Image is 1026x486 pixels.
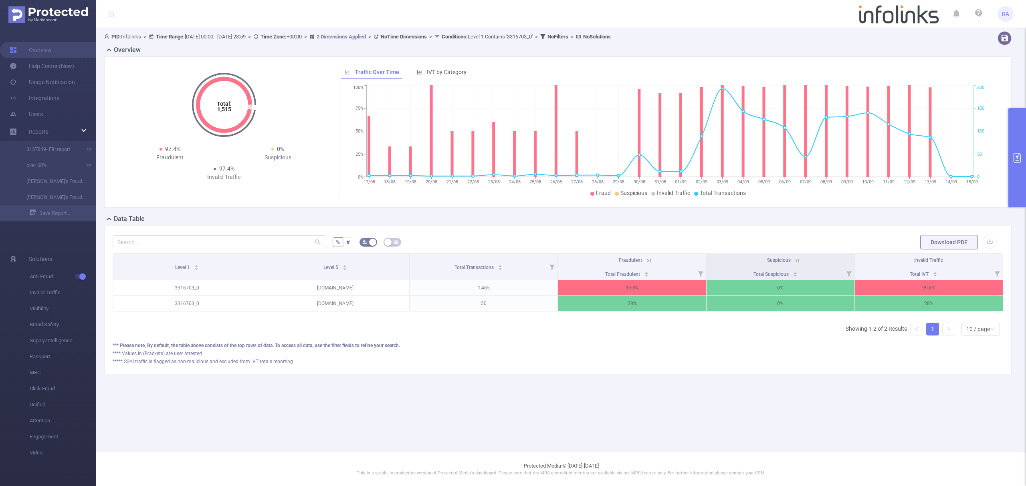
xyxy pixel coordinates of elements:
[442,34,533,40] span: Level 1 Contains '3316703_0'
[353,85,364,90] tspan: 100%
[571,179,583,185] tspan: 27/08
[336,239,340,245] span: %
[381,34,427,40] b: No Time Dimensions
[977,129,984,134] tspan: 100
[533,34,540,40] span: >
[345,69,350,75] i: icon: line-chart
[927,323,939,335] a: 1
[96,452,1026,486] footer: Protected Media © [DATE]-[DATE]
[758,179,769,185] tspan: 05/09
[165,146,180,152] span: 97.4%
[675,179,687,185] tspan: 01/09
[261,296,409,311] p: [DOMAIN_NAME]
[355,106,364,111] tspan: 75%
[644,273,648,276] i: icon: caret-down
[194,264,199,269] div: Sort
[394,239,398,244] i: icon: table
[737,179,749,185] tspan: 04/09
[583,34,611,40] b: No Solutions
[194,264,199,266] i: icon: caret-up
[488,179,499,185] tspan: 23/08
[454,265,495,270] span: Total Transactions
[883,179,895,185] tspan: 11/09
[933,271,937,273] i: icon: caret-up
[355,152,364,157] tspan: 25%
[113,342,1003,349] div: *** Please note, By default, the table above consists of the top rows of data. To access all data...
[113,235,326,248] input: Search...
[442,34,468,40] b: Conditions :
[717,179,728,185] tspan: 03/09
[910,323,923,335] li: Previous Page
[612,179,624,185] tspan: 29/08
[605,271,641,277] span: Total Fraudulent
[707,296,854,311] p: 0%
[30,349,96,365] span: Passport
[30,397,96,413] span: Unified
[966,323,990,335] div: 10 / page
[29,129,48,135] span: Reports
[261,280,409,295] p: [DOMAIN_NAME]
[114,214,145,224] h2: Data Table
[644,271,649,275] div: Sort
[405,179,416,185] tspan: 19/08
[529,179,541,185] tspan: 25/08
[216,100,231,107] tspan: Total:
[498,264,503,266] i: icon: caret-up
[323,265,339,270] span: Level 5
[104,34,611,40] span: Infolinks [DATE] 00:00 - [DATE] 23:59 +00:00
[113,296,261,311] p: 3316703_0
[114,45,141,55] h2: Overview
[509,179,520,185] tspan: 24/08
[355,129,364,134] tspan: 50%
[30,285,96,301] span: Invalid Traffic
[920,235,978,249] button: Download PDF
[855,296,1003,311] p: 28%
[302,34,309,40] span: >
[113,280,261,295] p: 3316703_0
[547,34,568,40] b: No Filters
[417,69,422,75] i: icon: bar-chart
[1002,6,1009,22] span: RA
[696,179,707,185] tspan: 02/09
[977,175,980,180] tspan: 0
[446,179,458,185] tspan: 21/08
[217,106,231,112] tspan: 1,515
[592,179,603,185] tspan: 28/08
[846,323,907,335] li: Showing 1-2 of 2 Results
[966,179,978,185] tspan: 15/09
[596,190,611,196] span: Fraud
[366,34,374,40] span: >
[30,413,96,429] span: Attention
[619,257,642,263] span: Fraudulent
[113,358,1003,365] div: ***** SSAI traffic is flagged as non-malicious and excluded from IVT totals reporting
[695,267,706,280] i: Filter menu
[793,271,798,275] div: Sort
[945,179,957,185] tspan: 14/09
[841,179,853,185] tspan: 09/09
[29,251,52,267] span: Solutions
[855,280,1003,295] p: 99.8%
[30,365,96,381] span: MRC
[498,264,503,269] div: Sort
[346,239,350,245] span: #
[8,6,88,23] img: Protected Media
[30,205,96,221] a: Save Report...
[16,173,87,189] a: [PERSON_NAME]'s Fraud Report
[29,124,48,140] a: Reports
[156,34,185,40] b: Time Range:
[910,271,930,277] span: Total IVT
[30,381,96,397] span: Click Fraud
[194,267,199,269] i: icon: caret-down
[926,323,939,335] li: 1
[342,264,347,269] div: Sort
[363,179,375,185] tspan: 17/08
[10,42,52,58] a: Overview
[767,257,791,263] span: Suspicious
[990,327,995,332] i: icon: down
[261,34,287,40] b: Time Zone:
[654,179,666,185] tspan: 31/08
[116,153,224,162] div: Fraudulent
[779,179,790,185] tspan: 06/09
[410,296,557,311] p: 50
[657,190,690,196] span: Invalid Traffic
